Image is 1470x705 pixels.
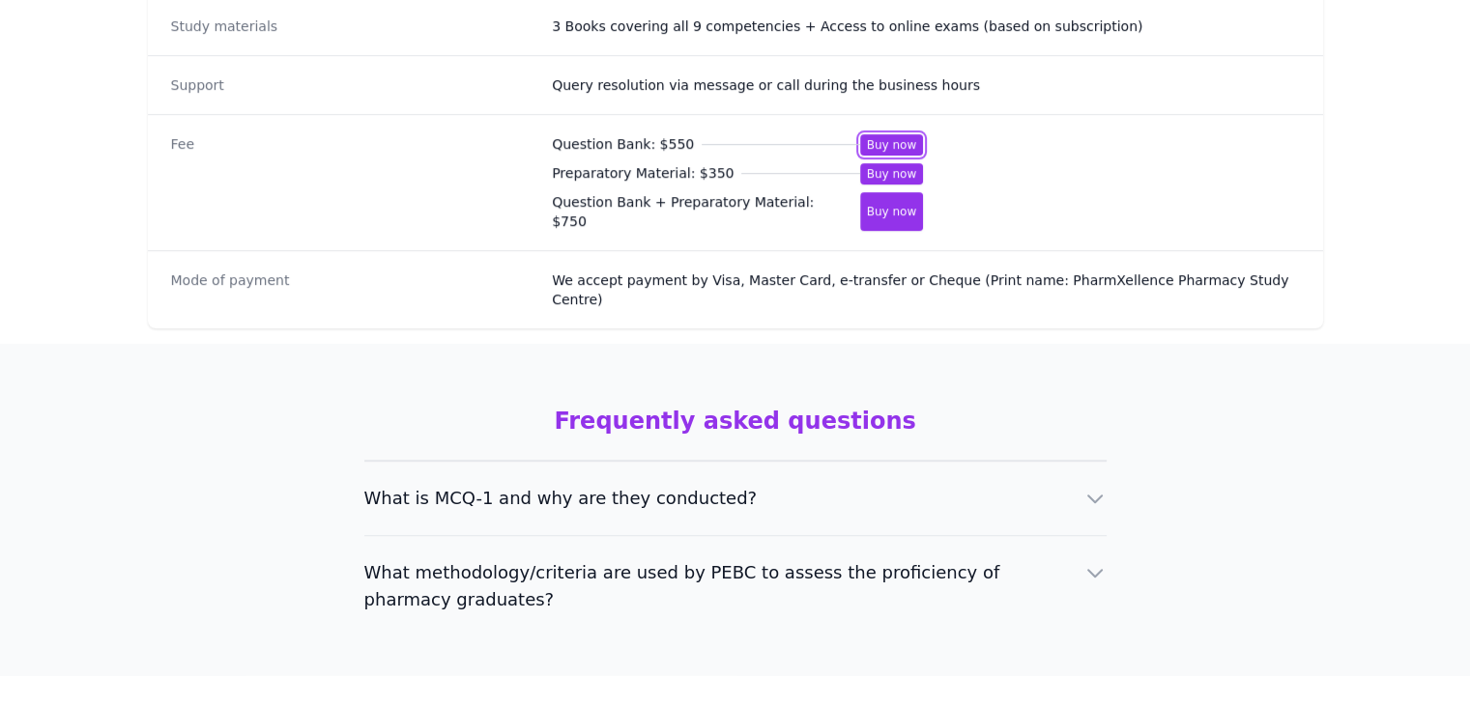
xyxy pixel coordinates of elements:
[552,16,1299,36] dd: 3 Books covering all 9 competencies + Access to online exams (based on subscription)
[364,406,1107,437] h2: Frequently asked questions
[860,192,924,231] button: Buy now
[552,192,859,231] span: Question Bank + Preparatory Material : $ 750
[171,75,537,95] dt: Support
[171,134,537,231] dt: Fee
[860,163,924,184] button: Buy now
[860,134,924,155] button: Buy now
[552,270,1299,309] dd: We accept payment by Visa, Master Card, e-transfer or Cheque (Print name: PharmXellence Pharmacy ...
[364,559,1107,613] button: What methodology/criteria are used by PEBC to assess the proficiency of pharmacy graduates?
[364,485,758,512] span: What is MCQ-1 and why are they conducted?
[552,75,1299,95] dd: Query resolution via message or call during the business hours
[552,163,741,183] span: Preparatory Material : $ 350
[364,559,1060,613] span: What methodology/criteria are used by PEBC to assess the proficiency of pharmacy graduates?
[364,485,1107,512] button: What is MCQ-1 and why are they conducted?
[171,270,537,309] dt: Mode of payment
[552,134,702,154] span: Question Bank : $ 550
[171,16,537,36] dt: Study materials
